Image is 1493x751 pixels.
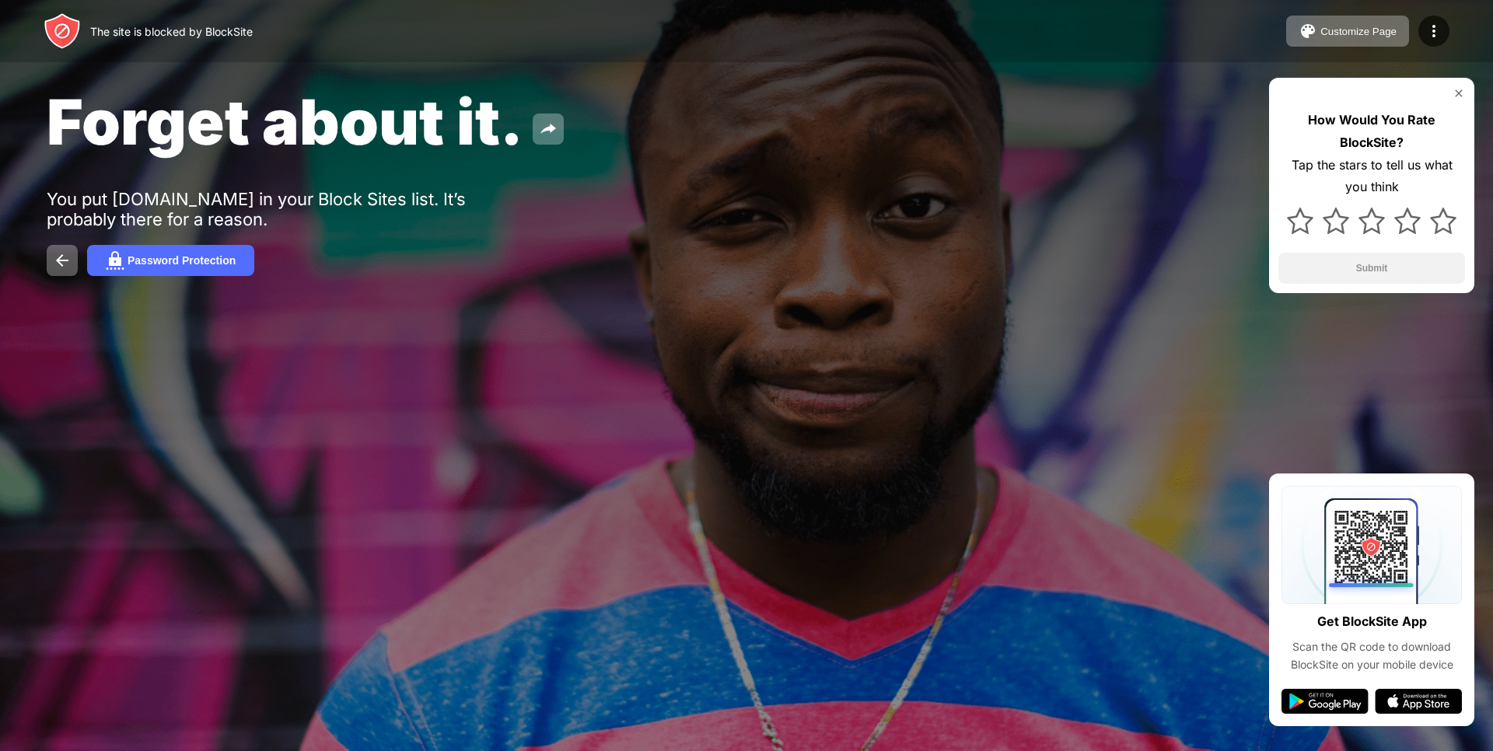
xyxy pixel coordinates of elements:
div: Customize Page [1320,26,1397,37]
img: app-store.svg [1375,689,1462,714]
img: back.svg [53,251,72,270]
div: Password Protection [128,254,236,267]
img: star.svg [1287,208,1313,234]
img: rate-us-close.svg [1453,87,1465,100]
div: You put [DOMAIN_NAME] in your Block Sites list. It’s probably there for a reason. [47,189,527,229]
div: Scan the QR code to download BlockSite on your mobile device [1281,638,1462,673]
img: share.svg [539,120,558,138]
img: pallet.svg [1299,22,1317,40]
img: star.svg [1323,208,1349,234]
button: Submit [1278,253,1465,284]
div: How Would You Rate BlockSite? [1278,109,1465,154]
span: Forget about it. [47,84,523,159]
img: password.svg [106,251,124,270]
button: Customize Page [1286,16,1409,47]
div: Get BlockSite App [1317,610,1427,633]
button: Password Protection [87,245,254,276]
img: header-logo.svg [44,12,81,50]
div: Tap the stars to tell us what you think [1278,154,1465,199]
img: google-play.svg [1281,689,1369,714]
img: star.svg [1394,208,1421,234]
img: star.svg [1430,208,1456,234]
img: menu-icon.svg [1425,22,1443,40]
div: The site is blocked by BlockSite [90,25,253,38]
img: star.svg [1358,208,1385,234]
img: qrcode.svg [1281,486,1462,604]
